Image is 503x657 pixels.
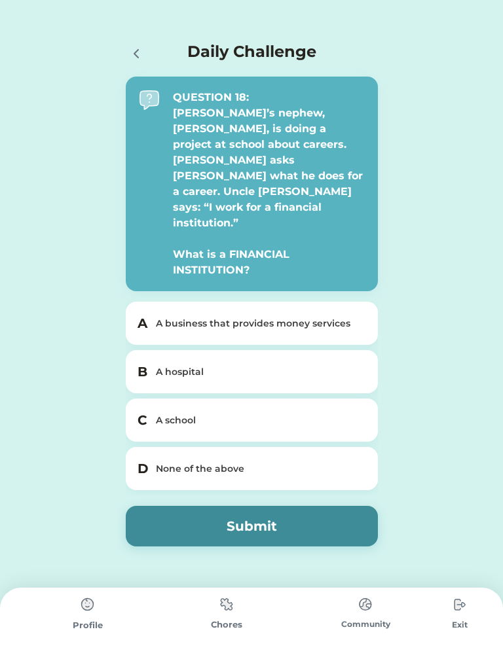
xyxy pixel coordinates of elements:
div: Community [296,618,435,630]
button: Submit [126,506,378,546]
h5: A [138,313,148,333]
img: interface-help-question-message--bubble-help-mark-message-query-question-speech.svg [139,90,160,111]
h4: Daily Challenge [187,40,316,63]
div: Profile [18,619,157,632]
h5: C [138,410,148,430]
h5: B [138,362,148,382]
h5: D [138,459,148,478]
img: type%3Dchores%2C%20state%3Ddefault.svg [352,592,379,617]
div: A school [156,414,363,427]
img: type%3Dchores%2C%20state%3Ddefault.svg [214,592,240,617]
div: A business that provides money services [156,317,363,330]
div: A hospital [156,365,363,379]
div: None of the above [156,462,363,476]
div: Exit [435,619,485,631]
div: Chores [157,618,296,631]
img: type%3Dchores%2C%20state%3Ddefault.svg [75,592,101,618]
img: type%3Dchores%2C%20state%3Ddefault.svg [447,592,473,618]
div: QUESTION 18: [PERSON_NAME]’s nephew, [PERSON_NAME], is doing a project at school about careers. [... [173,90,365,278]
